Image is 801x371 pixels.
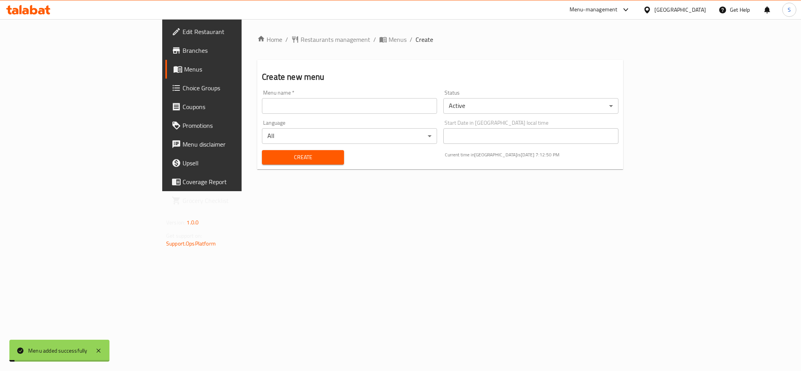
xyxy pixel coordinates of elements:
a: Coupons [165,97,296,116]
span: Restaurants management [301,35,370,44]
span: Create [416,35,433,44]
span: Version: [166,217,185,228]
a: Choice Groups [165,79,296,97]
span: Coupons [183,102,290,111]
a: Branches [165,41,296,60]
span: 1.0.0 [186,217,199,228]
input: Please enter Menu name [262,98,437,114]
a: Menus [379,35,407,44]
p: Current time in [GEOGRAPHIC_DATA] is [DATE] 7:12:50 PM [445,151,618,158]
div: Menu-management [570,5,618,14]
a: Coverage Report [165,172,296,191]
h2: Create new menu [262,71,618,83]
a: Edit Restaurant [165,22,296,41]
div: Active [443,98,618,114]
a: Menus [165,60,296,79]
a: Promotions [165,116,296,135]
span: Edit Restaurant [183,27,290,36]
span: Promotions [183,121,290,130]
span: Coverage Report [183,177,290,186]
button: Create [262,150,344,165]
nav: breadcrumb [257,35,623,44]
div: [GEOGRAPHIC_DATA] [654,5,706,14]
a: Grocery Checklist [165,191,296,210]
li: / [373,35,376,44]
span: Menus [184,65,290,74]
div: All [262,128,437,144]
a: Upsell [165,154,296,172]
span: Branches [183,46,290,55]
a: Restaurants management [291,35,370,44]
a: Menu disclaimer [165,135,296,154]
span: Menu disclaimer [183,140,290,149]
span: S [788,5,791,14]
span: Choice Groups [183,83,290,93]
span: Menus [389,35,407,44]
li: / [410,35,412,44]
span: Get support on: [166,231,202,241]
span: Grocery Checklist [183,196,290,205]
span: Create [268,152,338,162]
div: Menu added successfully [28,346,88,355]
span: Upsell [183,158,290,168]
a: Support.OpsPlatform [166,238,216,249]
